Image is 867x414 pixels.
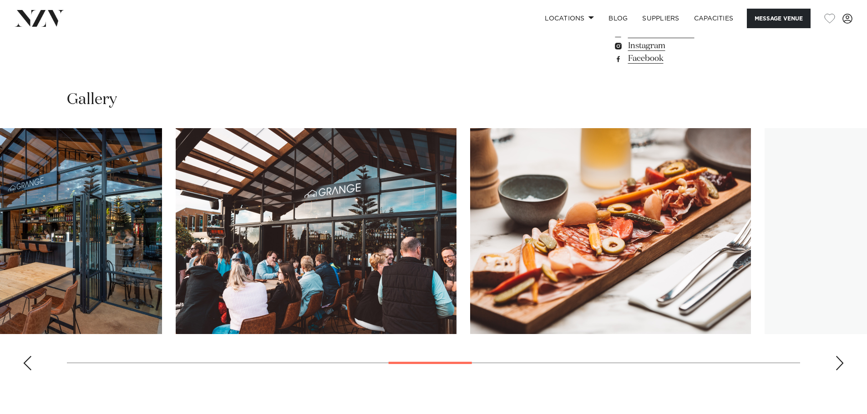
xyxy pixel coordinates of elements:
[747,9,811,28] button: Message Venue
[635,9,686,28] a: SUPPLIERS
[470,128,751,334] swiper-slide: 12 / 22
[67,90,117,110] h2: Gallery
[176,128,456,334] swiper-slide: 11 / 22
[613,40,761,52] a: Instagram
[687,9,741,28] a: Capacities
[613,52,761,65] a: Facebook
[15,10,64,26] img: nzv-logo.png
[601,9,635,28] a: BLOG
[537,9,601,28] a: Locations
